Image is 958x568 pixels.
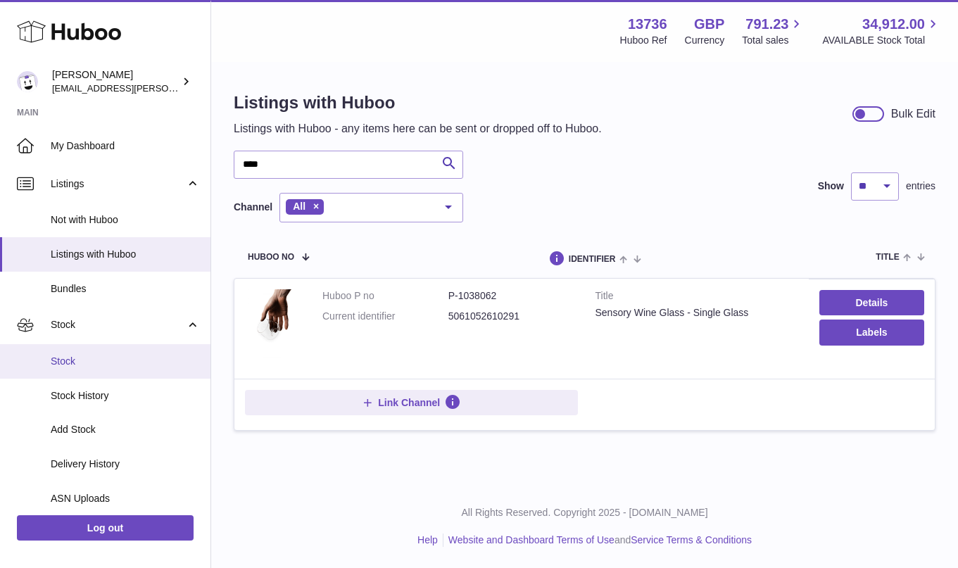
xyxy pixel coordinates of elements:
label: Channel [234,201,272,214]
span: identifier [569,255,616,264]
a: Log out [17,515,194,541]
span: Stock [51,318,185,332]
span: Stock History [51,389,200,403]
strong: 13736 [628,15,667,34]
dt: Huboo P no [322,289,448,303]
span: [EMAIL_ADDRESS][PERSON_NAME][DOMAIN_NAME] [52,82,282,94]
li: and [443,534,752,547]
span: All [293,201,305,212]
img: horia@orea.uk [17,71,38,92]
dt: Current identifier [322,310,448,323]
span: Stock [51,355,200,368]
a: Details [819,290,924,315]
span: Link Channel [378,396,440,409]
span: My Dashboard [51,139,200,153]
a: 34,912.00 AVAILABLE Stock Total [822,15,941,47]
a: 791.23 Total sales [742,15,805,47]
img: Sensory Wine Glass - Single Glass [245,289,301,365]
span: Listings [51,177,185,191]
span: 34,912.00 [862,15,925,34]
span: ASN Uploads [51,492,200,505]
div: Huboo Ref [620,34,667,47]
span: 791.23 [745,15,788,34]
span: Listings with Huboo [51,248,200,261]
strong: Title [595,289,798,306]
p: Listings with Huboo - any items here can be sent or dropped off to Huboo. [234,121,602,137]
dd: P-1038062 [448,289,574,303]
button: Labels [819,320,924,345]
span: Delivery History [51,457,200,471]
a: Website and Dashboard Terms of Use [448,534,614,545]
div: Currency [685,34,725,47]
strong: GBP [694,15,724,34]
span: Huboo no [248,253,294,262]
div: [PERSON_NAME] [52,68,179,95]
span: Not with Huboo [51,213,200,227]
p: All Rights Reserved. Copyright 2025 - [DOMAIN_NAME] [222,506,947,519]
dd: 5061052610291 [448,310,574,323]
span: Add Stock [51,423,200,436]
span: AVAILABLE Stock Total [822,34,941,47]
span: title [876,253,899,262]
div: Bulk Edit [891,106,935,122]
span: Total sales [742,34,805,47]
span: Bundles [51,282,200,296]
a: Service Terms & Conditions [631,534,752,545]
h1: Listings with Huboo [234,91,602,114]
span: entries [906,179,935,193]
button: Link Channel [245,390,578,415]
div: Sensory Wine Glass - Single Glass [595,306,798,320]
label: Show [818,179,844,193]
a: Help [417,534,438,545]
